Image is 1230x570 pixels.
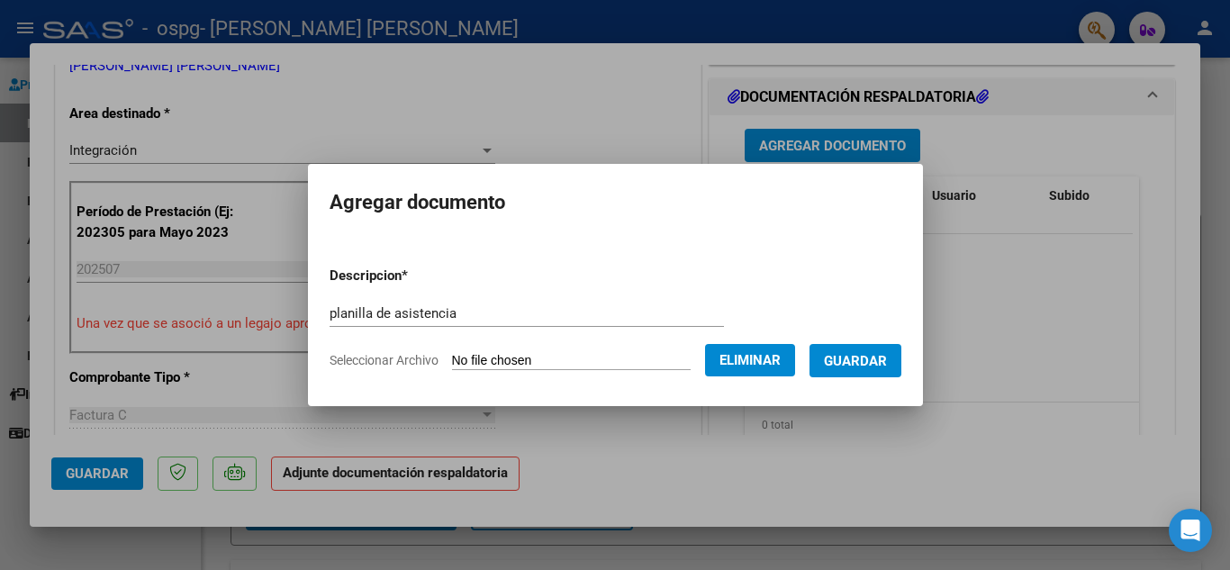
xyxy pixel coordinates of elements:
span: Seleccionar Archivo [330,353,439,367]
p: Descripcion [330,266,502,286]
button: Guardar [809,344,901,377]
div: Open Intercom Messenger [1169,509,1212,552]
button: Eliminar [705,344,795,376]
span: Eliminar [719,352,781,368]
h2: Agregar documento [330,185,901,220]
span: Guardar [824,353,887,369]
